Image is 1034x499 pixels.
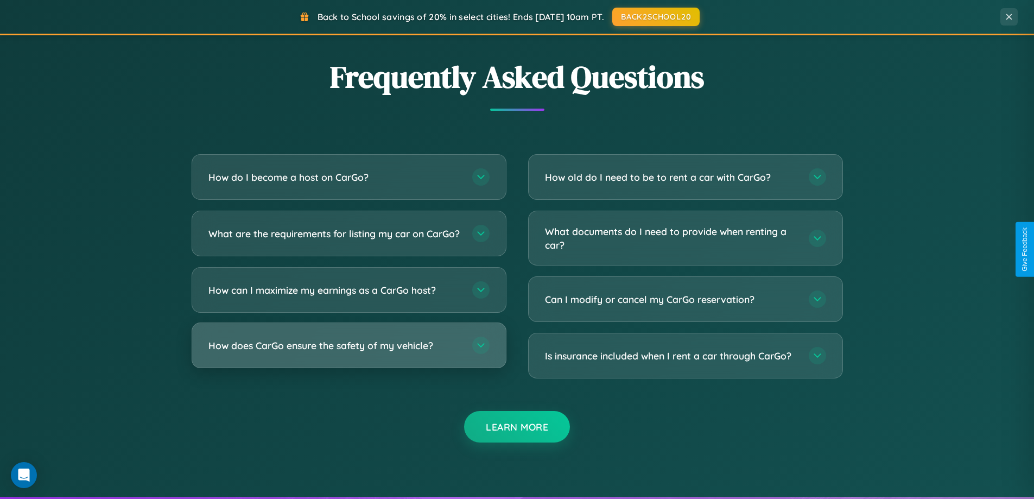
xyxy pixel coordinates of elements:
h3: Is insurance included when I rent a car through CarGo? [545,349,798,363]
span: Back to School savings of 20% in select cities! Ends [DATE] 10am PT. [318,11,604,22]
h2: Frequently Asked Questions [192,56,843,98]
div: Open Intercom Messenger [11,462,37,488]
h3: What documents do I need to provide when renting a car? [545,225,798,251]
h3: What are the requirements for listing my car on CarGo? [208,227,461,241]
div: Give Feedback [1021,228,1029,271]
button: Learn More [464,411,570,443]
h3: How does CarGo ensure the safety of my vehicle? [208,339,461,352]
button: BACK2SCHOOL20 [612,8,700,26]
h3: How old do I need to be to rent a car with CarGo? [545,170,798,184]
h3: Can I modify or cancel my CarGo reservation? [545,293,798,306]
h3: How do I become a host on CarGo? [208,170,461,184]
h3: How can I maximize my earnings as a CarGo host? [208,283,461,297]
